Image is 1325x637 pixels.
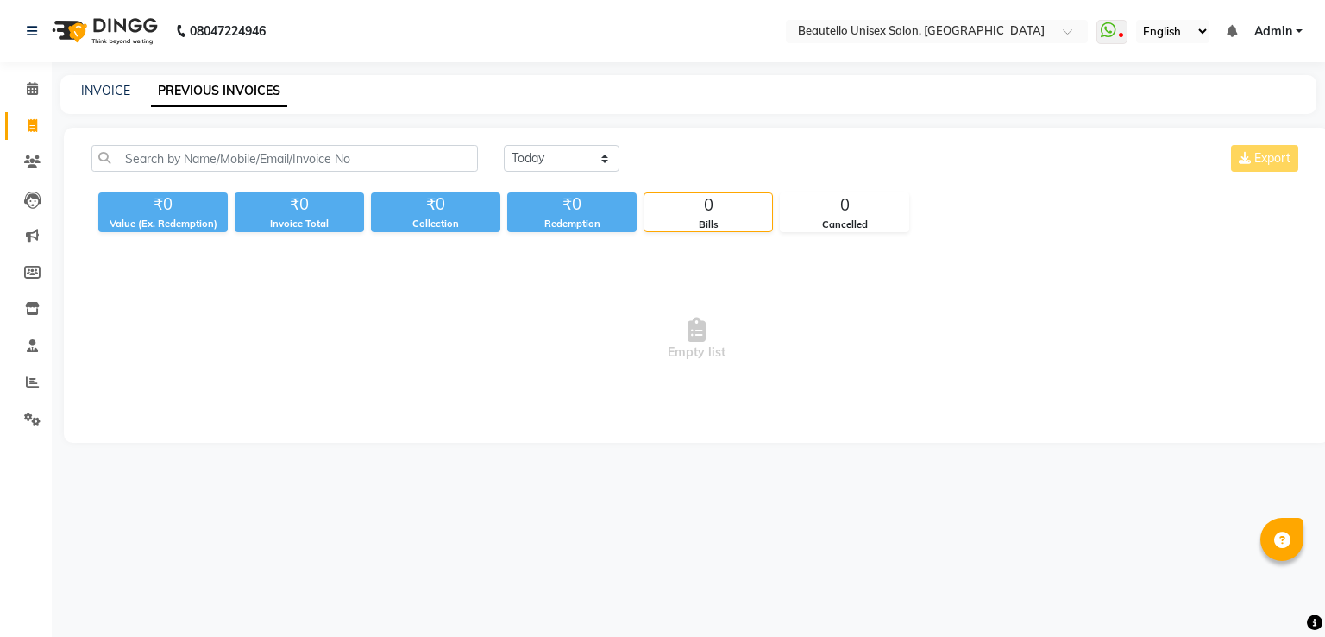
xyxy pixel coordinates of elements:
div: ₹0 [235,192,364,217]
div: Cancelled [781,218,908,232]
div: Collection [371,217,500,231]
div: Invoice Total [235,217,364,231]
div: Value (Ex. Redemption) [98,217,228,231]
div: Redemption [507,217,637,231]
span: Admin [1254,22,1292,41]
div: ₹0 [371,192,500,217]
input: Search by Name/Mobile/Email/Invoice No [91,145,478,172]
div: Bills [644,218,772,232]
div: 0 [781,193,908,218]
a: PREVIOUS INVOICES [151,76,287,107]
div: 0 [644,193,772,218]
div: ₹0 [98,192,228,217]
div: ₹0 [507,192,637,217]
a: INVOICE [81,83,130,98]
span: Empty list [91,253,1302,426]
b: 08047224946 [190,7,266,55]
img: logo [44,7,162,55]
